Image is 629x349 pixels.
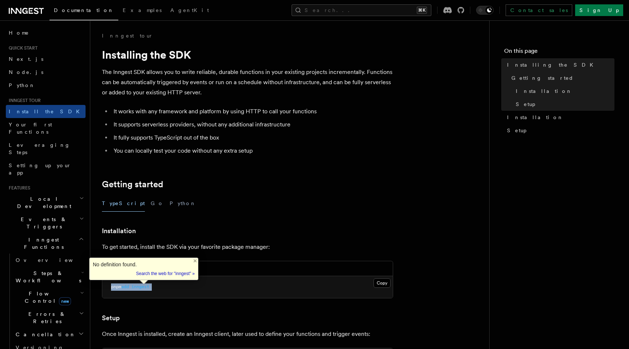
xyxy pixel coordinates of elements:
p: Once Inngest is installed, create an Inngest client, later used to define your functions and trig... [102,329,393,339]
a: Overview [13,254,86,267]
a: Node.js [6,66,86,79]
a: Inngest tour [102,32,153,39]
a: Installation [102,226,136,236]
button: Inngest Functions [6,233,86,254]
span: add [121,284,129,289]
a: Getting started [102,179,163,189]
span: Install the SDK [9,109,84,114]
span: pnpm [111,284,121,289]
span: Steps & Workflows [13,270,81,284]
span: Features [6,185,30,191]
span: Installing the SDK [507,61,598,68]
span: Cancellation [13,331,76,338]
span: Documentation [54,7,114,13]
a: Setup [102,313,120,323]
span: Inngest Functions [6,236,79,251]
span: Your first Functions [9,122,52,135]
span: Examples [123,7,162,13]
span: AgentKit [170,7,209,13]
a: Setting up your app [6,159,86,179]
span: Home [9,29,29,36]
li: It works with any framework and platform by using HTTP to call your functions [111,106,393,117]
button: Python [170,195,196,212]
a: Installing the SDK [504,58,614,71]
h4: On this page [504,47,614,58]
span: Flow Control [13,290,80,305]
button: TypeScript [102,195,145,212]
li: You can locally test your code without any extra setup [111,146,393,156]
a: Setup [513,98,614,111]
span: Setup [507,127,526,134]
a: Install the SDK [6,105,86,118]
button: Events & Triggers [6,213,86,233]
span: Next.js [9,56,43,62]
span: Setup [516,101,535,108]
button: Steps & Workflows [13,267,86,287]
a: Python [6,79,86,92]
a: Home [6,26,86,39]
a: Next.js [6,52,86,66]
span: Node.js [9,69,43,75]
button: Errors & Retries [13,307,86,328]
a: Installation [513,85,614,98]
a: Leveraging Steps [6,138,86,159]
span: Setting up your app [9,162,71,176]
span: Python [9,82,35,88]
button: Go [151,195,164,212]
a: Getting started [509,71,614,85]
a: Your first Functions [6,118,86,138]
li: It fully supports TypeScript out of the box [111,133,393,143]
a: Sign Up [575,4,623,16]
a: AgentKit [166,2,213,20]
span: Installation [507,114,563,121]
button: Local Development [6,192,86,213]
a: Examples [118,2,166,20]
span: Events & Triggers [6,216,79,230]
span: Local Development [6,195,79,210]
button: Copy [373,278,391,288]
p: To get started, install the SDK via your favorite package manager: [102,242,393,252]
span: Overview [16,257,91,263]
a: Installation [504,111,614,124]
a: Documentation [50,2,118,20]
p: The Inngest SDK allows you to write reliable, durable functions in your existing projects increme... [102,67,393,98]
li: It supports serverless providers, without any additional infrastructure [111,119,393,130]
kbd: ⌘K [417,7,427,14]
button: Cancellation [13,328,86,341]
a: Setup [504,124,614,137]
span: Inngest tour [6,98,41,103]
a: Contact sales [506,4,572,16]
span: Leveraging Steps [9,142,70,155]
button: Flow Controlnew [13,287,86,307]
h1: Installing the SDK [102,48,393,61]
span: Errors & Retries [13,310,79,325]
span: inngest [131,284,149,289]
span: new [59,297,71,305]
span: Installation [516,87,572,95]
button: Search...⌘K [292,4,431,16]
span: Quick start [6,45,37,51]
button: Toggle dark mode [476,6,494,15]
span: Getting started [511,74,574,82]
